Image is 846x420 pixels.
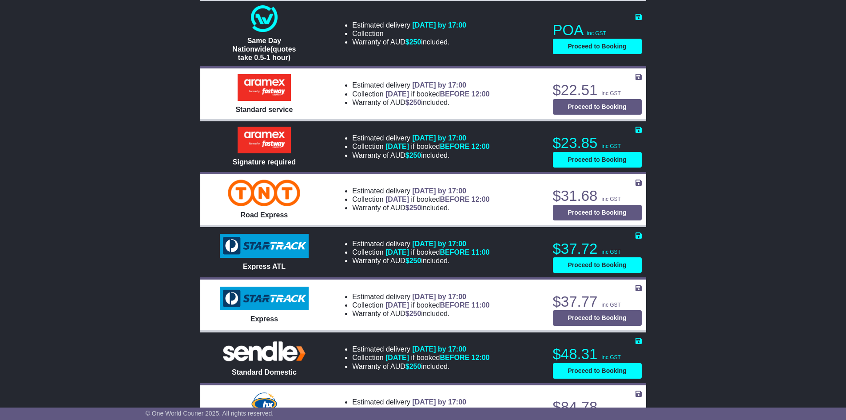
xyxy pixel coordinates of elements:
span: 12:00 [472,90,490,98]
span: 13:00 [472,407,490,414]
span: [DATE] [385,407,409,414]
span: BEFORE [440,354,469,361]
span: BEFORE [440,143,469,150]
li: Collection [352,29,466,38]
button: Proceed to Booking [553,152,642,168]
span: inc GST [602,143,621,149]
span: if booked [385,354,489,361]
span: $ [405,363,421,370]
span: BEFORE [440,301,469,309]
span: © One World Courier 2025. All rights reserved. [146,410,274,417]
li: Warranty of AUD included. [352,362,489,371]
span: 11:00 [472,301,490,309]
li: Estimated delivery [352,187,489,195]
p: $84.78 [553,398,642,416]
li: Collection [352,248,489,256]
p: $48.31 [553,345,642,363]
span: inc GST [602,196,621,202]
span: [DATE] by 17:00 [412,187,466,195]
span: Standard Domestic [232,368,297,376]
span: [DATE] [385,248,409,256]
li: Collection [352,195,489,204]
span: Express [250,315,278,323]
span: Signature required [233,158,296,166]
button: Proceed to Booking [553,363,642,379]
button: Proceed to Booking [553,99,642,115]
span: [DATE] by 17:00 [412,293,466,300]
li: Collection [352,301,489,309]
span: $ [405,152,421,159]
span: BEFORE [440,196,469,203]
span: [DATE] [385,354,409,361]
span: 12:00 [472,143,490,150]
span: [DATE] [385,301,409,309]
span: 11:00 [472,248,490,256]
span: Standard service [235,106,293,113]
li: Estimated delivery [352,21,466,29]
span: 250 [409,310,421,317]
img: TNT Domestic: Road Express [228,180,300,206]
li: Warranty of AUD included. [352,151,489,160]
p: $37.72 [553,240,642,258]
li: Estimated delivery [352,134,489,142]
span: $ [405,38,421,46]
span: 250 [409,99,421,106]
span: if booked [385,196,489,203]
button: Proceed to Booking [553,205,642,220]
p: $31.68 [553,187,642,205]
span: [DATE] [385,196,409,203]
li: Warranty of AUD included. [352,38,466,46]
img: Aramex: Signature required [238,127,291,153]
li: Collection [352,406,489,415]
span: [DATE] [385,143,409,150]
button: Proceed to Booking [553,257,642,273]
li: Estimated delivery [352,240,489,248]
span: 250 [409,204,421,212]
span: inc GST [602,249,621,255]
li: Estimated delivery [352,81,489,89]
p: POA [553,21,642,39]
span: BEFORE [440,90,469,98]
img: StarTrack: Express ATL [220,234,309,258]
li: Estimated delivery [352,398,489,406]
span: [DATE] by 17:00 [412,345,466,353]
li: Warranty of AUD included. [352,256,489,265]
img: Sendle: Standard Domestic [220,339,309,364]
span: [DATE] by 17:00 [412,81,466,89]
span: [DATE] [385,90,409,98]
span: $ [405,310,421,317]
span: if booked [385,407,489,414]
span: Express ATL [243,263,286,270]
span: Road Express [241,211,288,219]
img: StarTrack: Express [220,287,309,311]
p: $37.77 [553,293,642,311]
span: inc GST [602,302,621,308]
span: 250 [409,152,421,159]
span: inc GST [602,90,621,96]
span: $ [405,99,421,106]
span: $ [405,257,421,264]
button: Proceed to Booking [553,310,642,326]
span: 12:00 [472,354,490,361]
span: 250 [409,363,421,370]
li: Warranty of AUD included. [352,98,489,107]
span: [DATE] by 17:00 [412,240,466,248]
span: 12:00 [472,196,490,203]
li: Warranty of AUD included. [352,309,489,318]
span: [DATE] by 17:00 [412,21,466,29]
span: 250 [409,38,421,46]
span: if booked [385,143,489,150]
button: Proceed to Booking [553,39,642,54]
p: $22.51 [553,81,642,99]
span: BEFORE [440,248,469,256]
li: Warranty of AUD included. [352,204,489,212]
span: 250 [409,257,421,264]
span: BEFORE [440,407,469,414]
span: [DATE] by 17:00 [412,134,466,142]
li: Collection [352,142,489,151]
span: Same Day Nationwide(quotes take 0.5-1 hour) [232,37,296,61]
li: Collection [352,90,489,98]
li: Estimated delivery [352,292,489,301]
span: if booked [385,90,489,98]
span: $ [405,204,421,212]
